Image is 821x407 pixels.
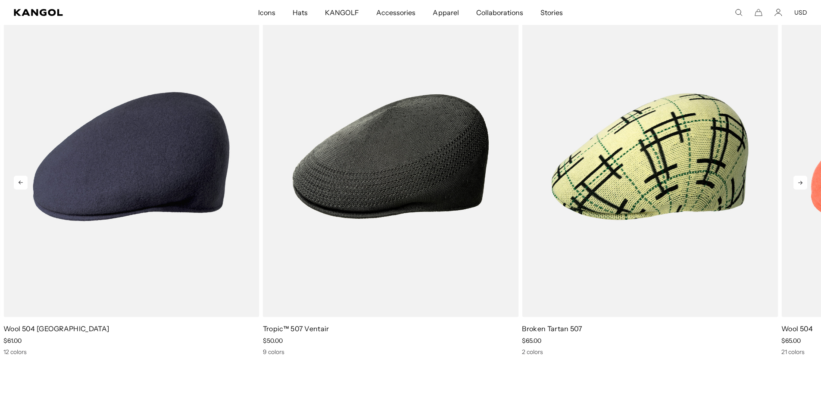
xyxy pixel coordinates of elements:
[522,348,778,356] div: 2 colors
[3,337,22,345] span: $61.00
[263,337,283,345] span: $50.00
[781,324,813,333] a: Wool 504
[3,348,259,356] div: 12 colors
[522,337,541,345] span: $65.00
[781,337,801,345] span: $65.00
[735,9,743,16] summary: Search here
[263,348,519,356] div: 9 colors
[14,9,171,16] a: Kangol
[755,9,762,16] button: Cart
[263,324,329,333] a: Tropic™ 507 Ventair
[794,9,807,16] button: USD
[774,9,782,16] a: Account
[522,324,582,333] a: Broken Tartan 507
[3,324,109,333] a: Wool 504 [GEOGRAPHIC_DATA]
